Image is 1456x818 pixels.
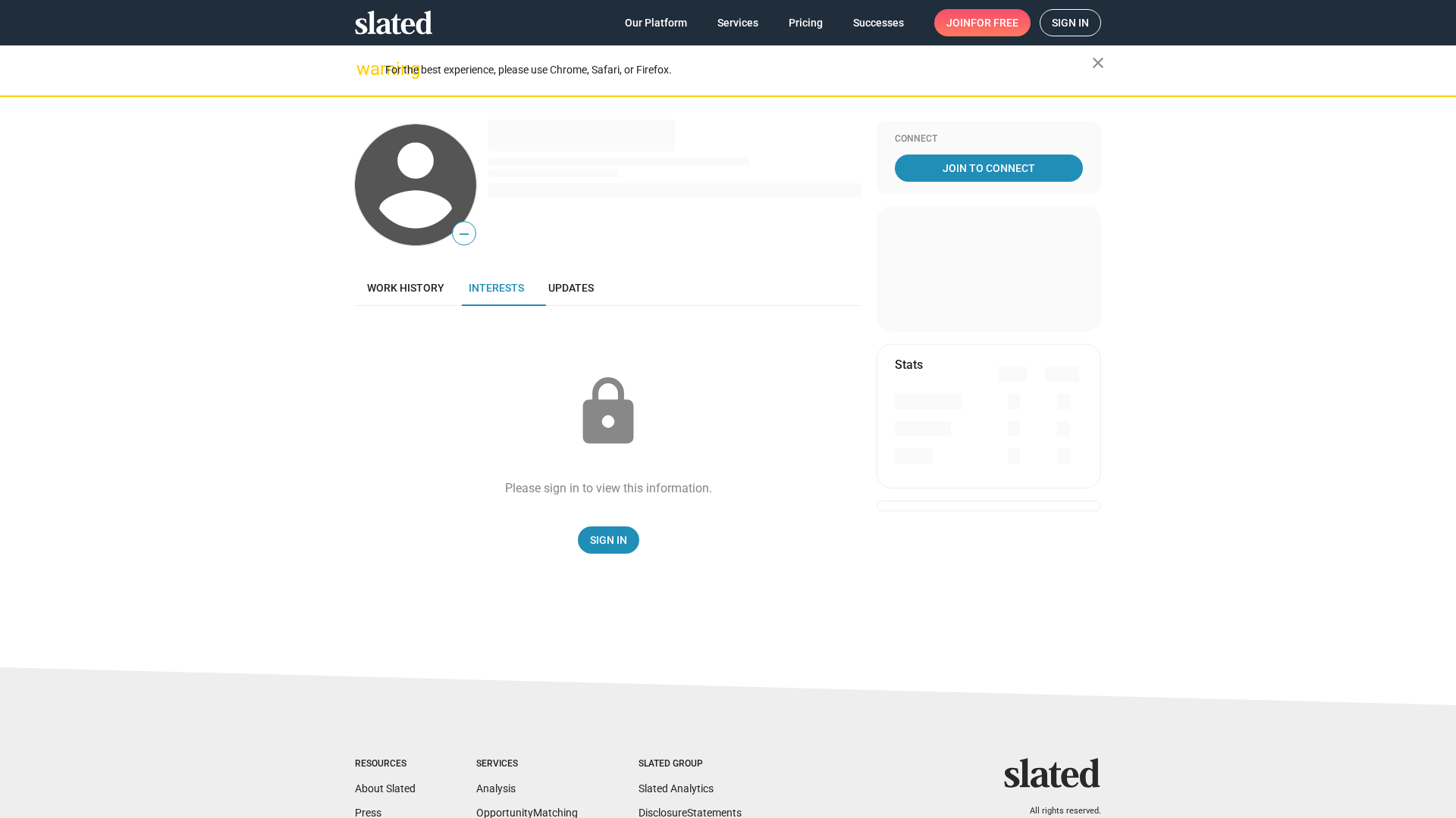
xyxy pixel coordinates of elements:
[898,155,1080,182] span: Join To Connect
[625,9,687,36] span: Our Platform
[613,9,699,36] a: Our Platform
[705,9,770,36] a: Services
[971,9,1018,36] span: for free
[639,758,742,770] div: Slated Group
[934,9,1031,36] a: Joinfor free
[946,9,1018,36] span: Join
[367,282,444,294] span: Work history
[789,9,823,36] span: Pricing
[548,282,594,294] span: Updates
[476,758,578,770] div: Services
[355,782,416,795] a: About Slated
[505,480,712,496] div: Please sign in to view this information.
[639,782,714,795] a: Slated Analytics
[853,9,904,36] span: Successes
[1052,10,1089,36] span: Sign in
[777,9,835,36] a: Pricing
[457,270,536,306] a: Interests
[570,374,646,450] mat-icon: lock
[1089,54,1107,72] mat-icon: close
[355,758,416,770] div: Resources
[895,155,1083,182] a: Join To Connect
[590,526,627,554] span: Sign In
[895,357,923,373] mat-card-title: Stats
[476,782,516,795] a: Analysis
[895,133,1083,145] div: Connect
[385,60,1092,80] div: For the best experience, please use Chrome, Safari, or Firefox.
[578,526,639,554] a: Sign In
[841,9,916,36] a: Successes
[717,9,758,36] span: Services
[469,282,524,294] span: Interests
[453,224,475,244] span: —
[536,270,606,306] a: Updates
[355,270,457,306] a: Work history
[1040,9,1101,36] a: Sign in
[356,60,375,78] mat-icon: warning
